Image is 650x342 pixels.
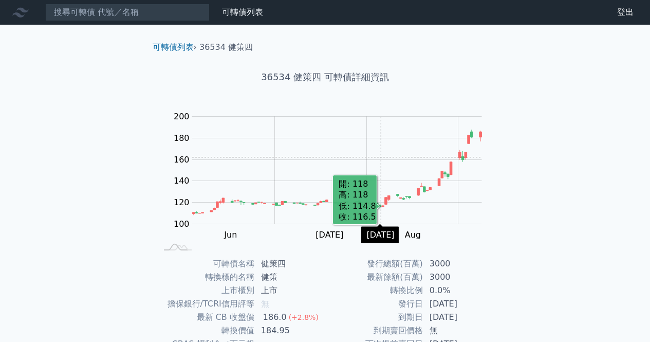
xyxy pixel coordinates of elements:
td: 轉換價值 [157,324,255,337]
td: 最新餘額(百萬) [325,271,423,284]
td: 184.95 [255,324,325,337]
td: 發行總額(百萬) [325,257,423,271]
td: 轉換標的名稱 [157,271,255,284]
li: › [153,41,197,53]
td: 3000 [423,271,494,284]
td: 最新 CB 收盤價 [157,311,255,324]
td: 3000 [423,257,494,271]
td: 健策四 [255,257,325,271]
tspan: 180 [174,133,190,143]
span: (+2.8%) [289,313,319,321]
li: 36534 健策四 [199,41,253,53]
td: 上市 [255,284,325,297]
a: 可轉債列表 [153,42,194,52]
tspan: 160 [174,155,190,165]
input: 搜尋可轉債 代號／名稱 [45,4,210,21]
tspan: 100 [174,219,190,229]
td: 到期賣回價格 [325,324,423,337]
a: 可轉債列表 [222,7,263,17]
td: 上市櫃別 [157,284,255,297]
td: 健策 [255,271,325,284]
span: 無 [261,299,269,309]
td: 可轉債名稱 [157,257,255,271]
g: Chart [168,112,497,240]
td: 無 [423,324,494,337]
tspan: 200 [174,112,190,121]
tspan: 120 [174,197,190,207]
tspan: [DATE] [315,230,343,240]
td: 轉換比例 [325,284,423,297]
td: 擔保銀行/TCRI信用評等 [157,297,255,311]
td: [DATE] [423,297,494,311]
tspan: Aug [405,230,421,240]
a: 登出 [609,4,642,21]
td: 到期日 [325,311,423,324]
tspan: Jun [224,230,237,240]
td: 發行日 [325,297,423,311]
tspan: 140 [174,176,190,186]
td: 0.0% [423,284,494,297]
div: 186.0 [261,311,289,323]
h1: 36534 健策四 可轉債詳細資訊 [144,70,506,84]
td: [DATE] [423,311,494,324]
